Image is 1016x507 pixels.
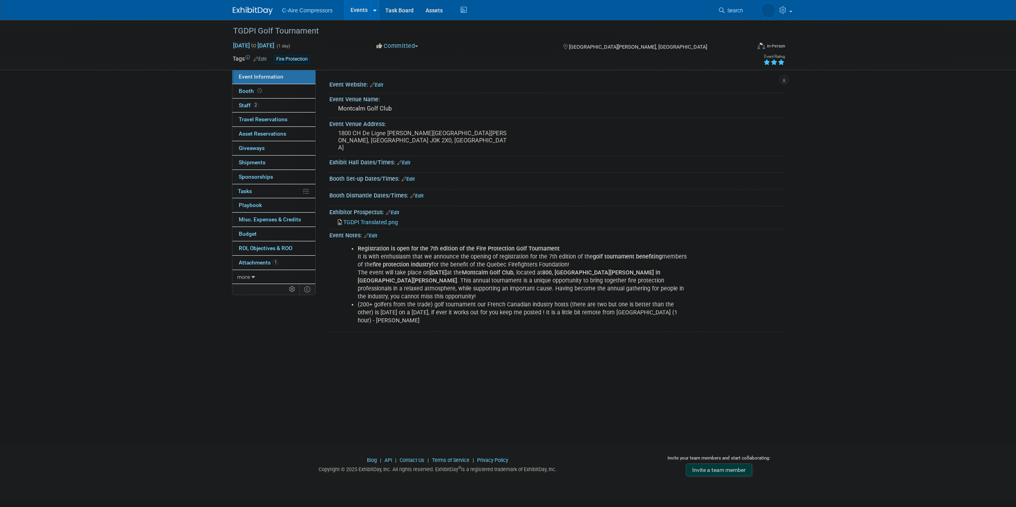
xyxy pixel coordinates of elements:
[230,24,739,38] div: TGDPI Golf Tournament
[232,99,315,112] a: Staff2
[338,219,398,225] a: TGDPI Translated.png
[338,130,510,151] pre: 1800 CH De Ligne [PERSON_NAME][GEOGRAPHIC_DATA][PERSON_NAME], [GEOGRAPHIC_DATA] J0K 2X0, [GEOGRAP...
[250,42,257,49] span: to
[766,43,785,49] div: In-Person
[378,457,383,463] span: |
[299,284,315,294] td: Toggle Event Tabs
[569,44,707,50] span: [GEOGRAPHIC_DATA][PERSON_NAME], [GEOGRAPHIC_DATA]
[239,73,283,80] span: Event Information
[703,41,786,53] div: Event Format
[329,173,784,183] div: Booth Set-up Dates/Times:
[329,118,784,128] div: Event Venue Address:
[232,84,315,98] a: Booth
[232,112,315,126] a: Travel Reservations
[430,269,447,276] b: [DATE]
[364,233,377,239] a: Edit
[386,210,399,215] a: Edit
[282,7,333,14] span: C-Aire Compressors
[373,261,432,268] b: fire protection industry
[239,245,292,251] span: ROI, Objectives & ROO
[232,256,315,270] a: Attachments1
[239,202,262,208] span: Playbook
[343,219,398,225] span: TGDPI Translated.png
[239,88,263,94] span: Booth
[285,284,299,294] td: Personalize Event Tab Strip
[400,457,424,463] a: Contact Us
[374,42,421,50] button: Committed
[239,174,273,180] span: Sponsorships
[232,70,315,84] a: Event Information
[367,457,377,463] a: Blog
[458,466,461,470] sup: ®
[358,269,660,284] b: 800, [GEOGRAPHIC_DATA][PERSON_NAME] in [GEOGRAPHIC_DATA][PERSON_NAME]
[714,4,751,18] a: Search
[329,229,784,240] div: Event Notes:
[232,198,315,212] a: Playbook
[410,193,424,199] a: Edit
[477,457,508,463] a: Privacy Policy
[329,79,784,89] div: Event Website:
[254,56,267,62] a: Edit
[237,274,250,280] span: more
[232,270,315,284] a: more
[256,88,263,94] span: Booth not reserved yet
[238,188,252,194] span: Tasks
[655,455,784,467] div: Invite your team members and start collaborating:
[763,55,785,59] div: Event Rating
[426,457,431,463] span: |
[397,160,410,166] a: Edit
[402,176,415,182] a: Edit
[273,259,279,265] span: 1
[232,170,315,184] a: Sponsorships
[725,8,743,14] span: Search
[757,43,765,49] img: Format-Inperson.png
[232,184,315,198] a: Tasks
[232,127,315,141] a: Asset Reservations
[233,7,273,15] img: ExhibitDay
[239,102,259,109] span: Staff
[239,216,301,223] span: Misc. Expenses & Credits
[329,189,784,200] div: Booth Dismantle Dates/Times:
[761,3,776,18] img: Travis Wieser
[329,156,784,167] div: Exhibit Hall Dates/Times:
[329,93,784,103] div: Event Venue Name:
[274,55,310,63] div: Fire Protection
[393,457,398,463] span: |
[329,206,784,217] div: Exhibitor Prospectus:
[233,42,275,49] span: [DATE] [DATE]
[233,55,267,64] td: Tags
[358,245,560,252] b: Registration is open for the 7th edition of the Fire Protection Golf Tournament
[462,269,513,276] b: Montcalm Golf Club
[276,43,290,49] span: (1 day)
[232,241,315,255] a: ROI, Objectives & ROO
[232,156,315,170] a: Shipments
[232,213,315,227] a: Misc. Expenses & Credits
[593,253,662,260] b: golf tournament benefiting
[370,82,383,88] a: Edit
[253,102,259,108] span: 2
[358,245,691,301] li: It is with enthusiasm that we announce the opening of registration for the 7th edition of the mem...
[233,464,643,473] div: Copyright © 2025 ExhibitDay, Inc. All rights reserved. ExhibitDay is a registered trademark of Ex...
[384,457,392,463] a: API
[432,457,469,463] a: Terms of Service
[239,231,257,237] span: Budget
[471,457,476,463] span: |
[335,103,778,115] div: Montcalm Golf Club
[686,464,752,476] a: Invite a team member
[239,116,287,122] span: Travel Reservations
[239,159,265,166] span: Shipments
[232,141,315,155] a: Giveaways
[239,130,286,137] span: Asset Reservations
[232,227,315,241] a: Budget
[239,259,279,266] span: Attachments
[358,301,691,325] li: (200+ golfers from the trade) golf tournament our French Canadian industry hosts (there are two b...
[239,145,265,151] span: Giveaways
